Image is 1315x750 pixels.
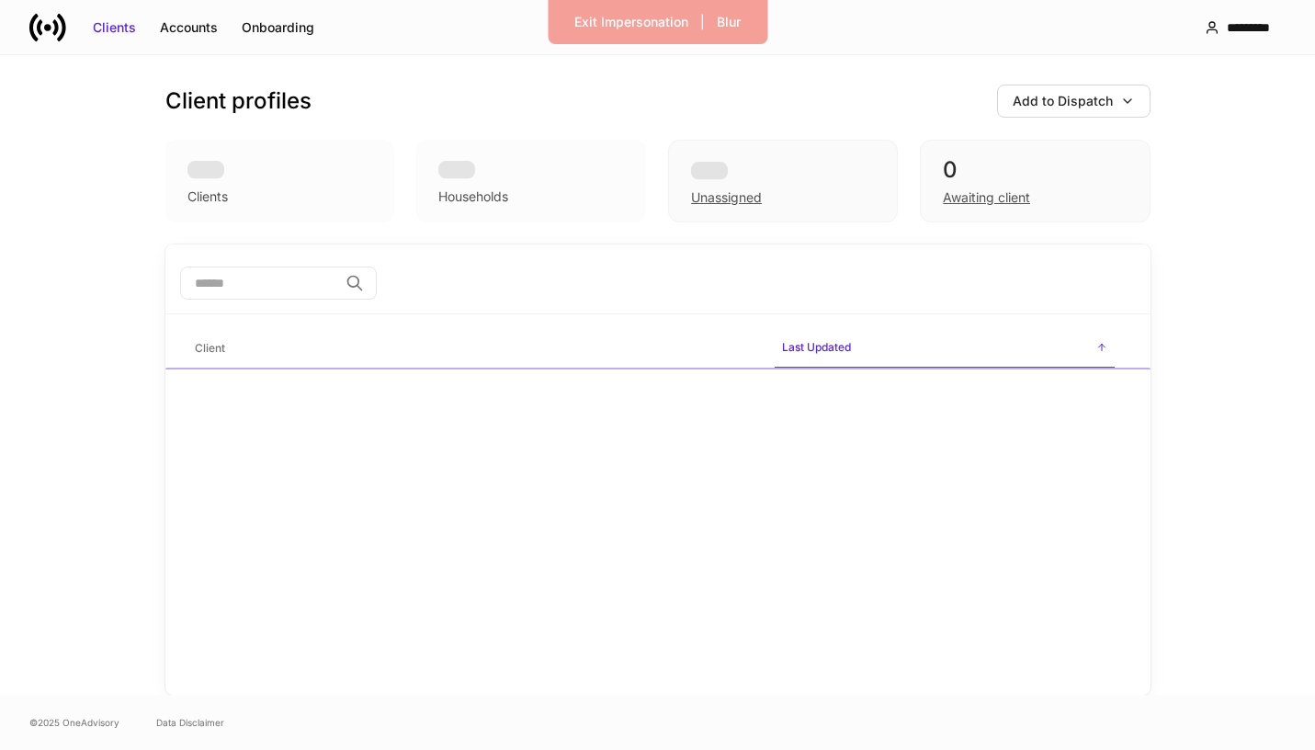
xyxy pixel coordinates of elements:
h3: Client profiles [165,86,312,116]
div: Clients [187,187,228,206]
div: Add to Dispatch [1013,92,1113,110]
div: Accounts [160,18,218,37]
div: Unassigned [691,188,762,207]
div: Clients [93,18,136,37]
span: © 2025 OneAdvisory [29,715,119,730]
div: Households [438,187,508,206]
button: Exit Impersonation [562,7,700,37]
button: Clients [81,13,148,42]
h6: Client [195,339,225,357]
div: Blur [717,13,741,31]
a: Data Disclaimer [156,715,224,730]
h6: Last Updated [782,338,851,356]
button: Blur [705,7,753,37]
button: Onboarding [230,13,326,42]
button: Accounts [148,13,230,42]
span: Last Updated [775,329,1115,369]
button: Add to Dispatch [997,85,1151,118]
span: Client [187,330,760,368]
div: Awaiting client [943,188,1030,207]
div: 0 [943,155,1127,185]
div: 0Awaiting client [920,140,1150,222]
div: Onboarding [242,18,314,37]
div: Unassigned [668,140,898,222]
div: Exit Impersonation [574,13,688,31]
